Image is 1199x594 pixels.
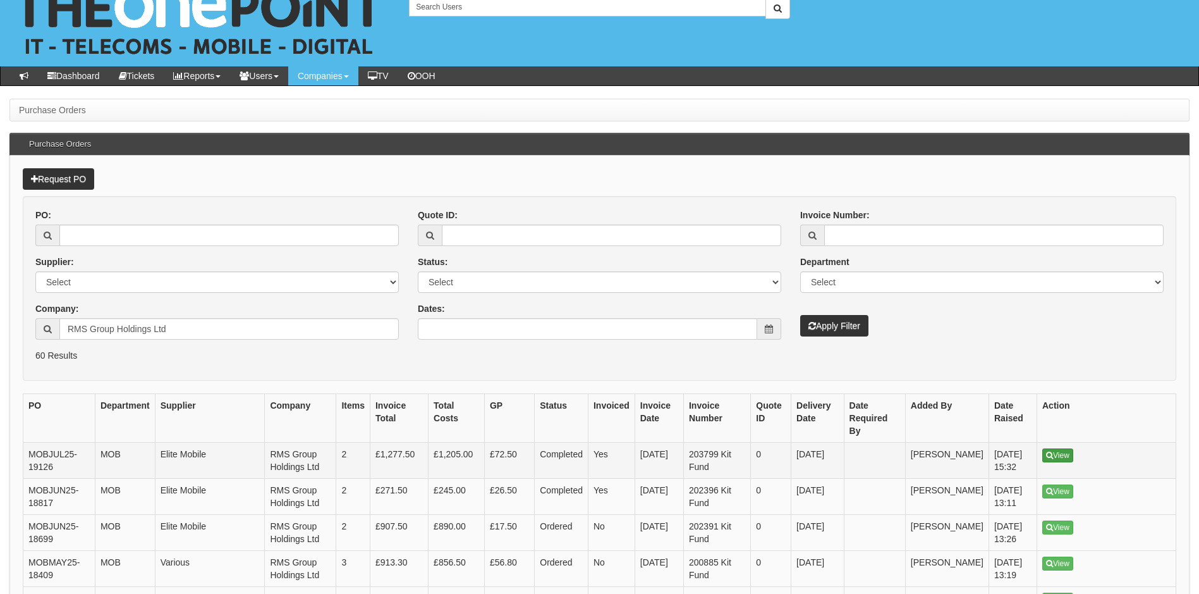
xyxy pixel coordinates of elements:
[635,443,683,479] td: [DATE]
[155,551,265,587] td: Various
[989,551,1037,587] td: [DATE] 13:19
[535,551,588,587] td: Ordered
[989,515,1037,551] td: [DATE] 13:26
[588,515,635,551] td: No
[635,551,683,587] td: [DATE]
[1042,557,1073,571] a: View
[418,256,447,268] label: Status:
[429,479,485,515] td: £245.00
[635,479,683,515] td: [DATE]
[800,256,849,268] label: Department
[35,302,78,315] label: Company:
[791,479,844,515] td: [DATE]
[265,515,336,551] td: RMS Group Holdings Ltd
[751,551,791,587] td: 0
[905,479,989,515] td: [PERSON_NAME]
[484,551,534,587] td: £56.80
[23,551,95,587] td: MOBMAY25-18409
[535,443,588,479] td: Completed
[429,394,485,443] th: Total Costs
[800,209,870,221] label: Invoice Number:
[683,394,750,443] th: Invoice Number
[95,394,155,443] th: Department
[989,443,1037,479] td: [DATE] 15:32
[230,66,288,85] a: Users
[23,133,97,155] h3: Purchase Orders
[535,515,588,551] td: Ordered
[265,443,336,479] td: RMS Group Holdings Ltd
[370,515,428,551] td: £907.50
[95,443,155,479] td: MOB
[905,394,989,443] th: Added By
[336,479,370,515] td: 2
[1042,485,1073,498] a: View
[418,302,445,315] label: Dates:
[19,104,86,116] li: Purchase Orders
[1037,394,1176,443] th: Action
[164,66,230,85] a: Reports
[751,479,791,515] td: 0
[683,515,750,551] td: 202391 Kit Fund
[23,479,95,515] td: MOBJUN25-18817
[336,443,370,479] td: 2
[336,515,370,551] td: 2
[1042,521,1073,535] a: View
[683,479,750,515] td: 202396 Kit Fund
[23,168,94,190] a: Request PO
[155,515,265,551] td: Elite Mobile
[95,551,155,587] td: MOB
[484,394,534,443] th: GP
[358,66,398,85] a: TV
[683,443,750,479] td: 203799 Kit Fund
[635,515,683,551] td: [DATE]
[791,394,844,443] th: Delivery Date
[429,443,485,479] td: £1,205.00
[336,394,370,443] th: Items
[844,394,905,443] th: Date Required By
[791,515,844,551] td: [DATE]
[370,394,428,443] th: Invoice Total
[370,443,428,479] td: £1,277.50
[370,479,428,515] td: £271.50
[155,479,265,515] td: Elite Mobile
[989,479,1037,515] td: [DATE] 13:11
[484,479,534,515] td: £26.50
[35,349,1164,362] p: 60 Results
[751,443,791,479] td: 0
[38,66,109,85] a: Dashboard
[95,515,155,551] td: MOB
[265,394,336,443] th: Company
[905,443,989,479] td: [PERSON_NAME]
[588,551,635,587] td: No
[23,443,95,479] td: MOBJUL25-19126
[265,551,336,587] td: RMS Group Holdings Ltd
[989,394,1037,443] th: Date Raised
[418,209,458,221] label: Quote ID:
[288,66,358,85] a: Companies
[588,394,635,443] th: Invoiced
[535,394,588,443] th: Status
[484,515,534,551] td: £17.50
[751,394,791,443] th: Quote ID
[588,479,635,515] td: Yes
[635,394,683,443] th: Invoice Date
[683,551,750,587] td: 200885 Kit Fund
[35,209,51,221] label: PO:
[23,394,95,443] th: PO
[429,515,485,551] td: £890.00
[1042,449,1073,462] a: View
[265,479,336,515] td: RMS Group Holdings Ltd
[905,515,989,551] td: [PERSON_NAME]
[791,551,844,587] td: [DATE]
[791,443,844,479] td: [DATE]
[23,515,95,551] td: MOBJUN25-18699
[751,515,791,551] td: 0
[109,66,164,85] a: Tickets
[35,256,74,268] label: Supplier:
[535,479,588,515] td: Completed
[155,443,265,479] td: Elite Mobile
[370,551,428,587] td: £913.30
[429,551,485,587] td: £856.50
[398,66,445,85] a: OOH
[336,551,370,587] td: 3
